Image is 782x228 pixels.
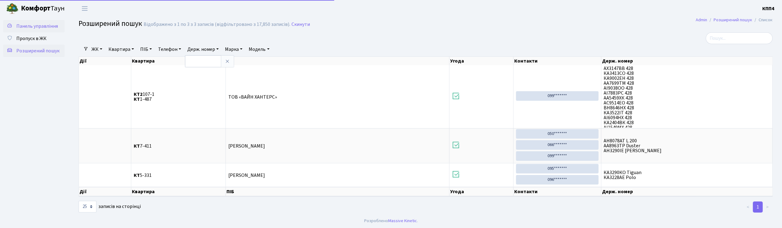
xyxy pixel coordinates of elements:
th: ПІБ [226,187,450,196]
span: 5-331 [134,173,223,178]
th: Угода [450,187,514,196]
button: Переключити навігацію [77,3,92,14]
a: Скинути [291,22,310,27]
span: Пропуск в ЖК [16,35,47,42]
div: Розроблено . [364,218,418,224]
a: Квартира [106,44,136,55]
a: 1 [753,202,763,213]
a: Розширений пошук [714,17,752,23]
img: logo.png [6,2,18,15]
li: Список [752,17,773,23]
a: Держ. номер [185,44,221,55]
a: ЖК [89,44,105,55]
b: Комфорт [21,3,51,13]
th: Держ. номер [601,57,773,65]
b: КТ2 [134,91,143,98]
div: Відображено з 1 по 3 з 3 записів (відфільтровано з 17,850 записів). [144,22,290,27]
th: ПІБ [226,57,450,65]
a: КПП4 [763,5,775,12]
th: Квартира [131,57,226,65]
a: Модель [246,44,272,55]
th: Квартира [131,187,226,196]
b: КТ [134,143,140,149]
span: АН8078АТ L 200 АА8963ТР Duster АН3290ІЕ [PERSON_NAME] [604,138,770,153]
span: Панель управління [16,23,58,30]
span: КА3290КО Tiguan КА3228АЕ Polo [604,170,770,180]
span: [PERSON_NAME] [228,172,265,179]
span: 107-1 1-487 [134,92,223,102]
th: Контакти [514,57,601,65]
a: Марка [222,44,245,55]
th: Угода [450,57,514,65]
a: Панель управління [3,20,65,32]
span: Таун [21,3,65,14]
a: ПІБ [138,44,154,55]
nav: breadcrumb [687,14,782,26]
label: записів на сторінці [79,201,141,213]
th: Контакти [514,187,601,196]
input: Пошук... [706,32,773,44]
a: Розширений пошук [3,45,65,57]
span: ТОВ «ВАЙН ХАНТЕРС» [228,94,277,100]
span: 7-411 [134,144,223,149]
b: КТ [134,96,140,103]
span: [PERSON_NAME] [228,143,265,149]
span: АХ3147ВВ 428 КА3413СО 428 КА9002ЕН 428 АА7699ТМ 428 АІ9038ОО 428 АІ7883РС 428 АА5459ХК 428 АС9514... [604,66,770,128]
select: записів на сторінці [79,201,96,213]
span: Розширений пошук [16,47,59,54]
a: Телефон [156,44,184,55]
a: Пропуск в ЖК [3,32,65,45]
th: Держ. номер [601,187,773,196]
th: Дії [79,57,131,65]
a: Massive Kinetic [388,218,417,224]
th: Дії [79,187,131,196]
span: Розширений пошук [79,18,142,29]
b: КТ [134,172,140,179]
a: Admin [696,17,707,23]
